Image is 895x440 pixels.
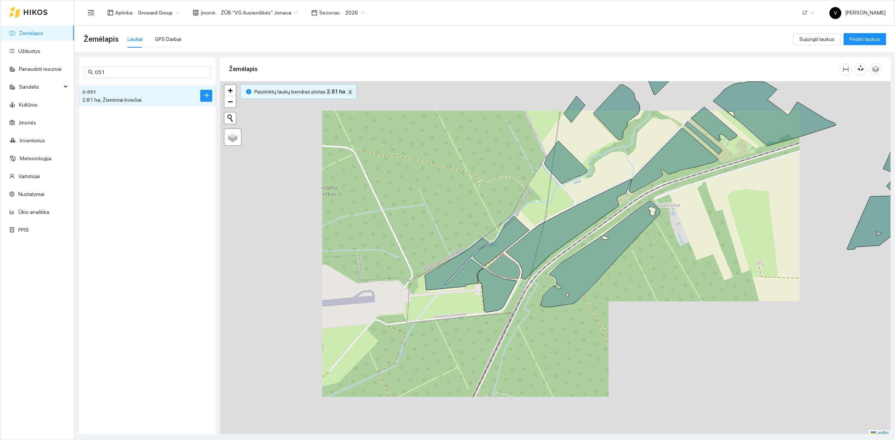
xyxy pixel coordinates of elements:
[345,7,365,18] span: 2026
[224,113,236,124] button: Initiate a new search
[19,79,62,94] span: Sandėlis
[840,63,852,75] button: column-width
[201,9,216,17] span: Įmonė :
[319,9,341,17] span: Sezonas :
[88,9,94,16] span: menu-fold
[128,35,143,43] div: Laukai
[20,155,51,161] a: Meteorologija
[346,88,355,96] button: close
[793,33,841,45] button: Sujungti laukus
[803,7,814,18] span: LT
[850,35,880,43] span: Pridėti laukus
[228,86,233,95] span: +
[88,70,93,75] span: search
[19,66,62,72] a: Panaudoti resursai
[18,209,49,215] a: Ūkio analitika
[224,129,241,145] a: Layers
[203,92,209,99] span: arrow-right
[844,36,886,42] a: Pridėti laukus
[221,7,298,18] span: ŽŪB "VG Ausieniškės" Jonava
[229,58,840,80] div: Žemėlapis
[246,89,251,94] span: info-circle
[115,9,134,17] span: Aplinka :
[19,102,38,108] a: Kultūros
[799,35,835,43] span: Sujungti laukus
[82,89,96,96] span: 2-051
[18,48,40,54] a: Užduotys
[193,10,199,16] span: shop
[844,33,886,45] button: Pridėti laukus
[793,36,841,42] a: Sujungti laukus
[138,7,179,18] span: Groward Group
[840,66,851,72] span: column-width
[346,89,354,95] span: close
[82,97,142,103] span: 2.81 ha, Žieminiai kviečiai
[311,10,317,16] span: calendar
[871,430,889,436] a: Leaflet
[18,173,40,179] a: Vartotojai
[84,5,98,20] button: menu-fold
[829,10,886,16] span: [PERSON_NAME]
[155,35,181,43] div: GPS Darbai
[200,90,212,102] button: arrow-right
[20,137,45,143] a: Inventorius
[19,120,36,126] a: Įmonės
[95,68,207,76] input: Paieška
[834,7,837,19] span: V
[224,96,236,107] a: Zoom out
[18,227,29,233] a: PPIS
[19,30,43,36] a: Žemėlapis
[228,97,233,106] span: −
[18,191,44,197] a: Nustatymai
[84,33,119,45] span: Žemėlapis
[327,89,345,95] b: 2.81 ha
[107,10,113,16] span: layout
[254,88,345,96] span: Pasirinktų laukų bendras plotas :
[224,85,236,96] a: Zoom in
